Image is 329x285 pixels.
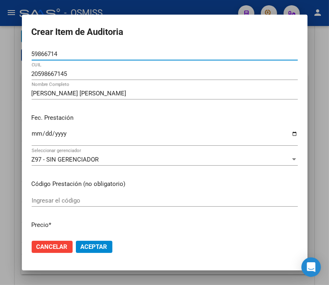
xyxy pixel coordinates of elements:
[37,243,68,250] span: Cancelar
[32,220,298,230] p: Precio
[76,241,112,253] button: Aceptar
[32,156,99,163] span: Z97 - SIN GERENCIADOR
[32,113,298,123] p: Fec. Prestación
[32,241,73,253] button: Cancelar
[32,24,298,40] h2: Crear Item de Auditoria
[81,243,108,250] span: Aceptar
[32,179,298,189] p: Código Prestación (no obligatorio)
[301,257,321,277] div: Open Intercom Messenger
